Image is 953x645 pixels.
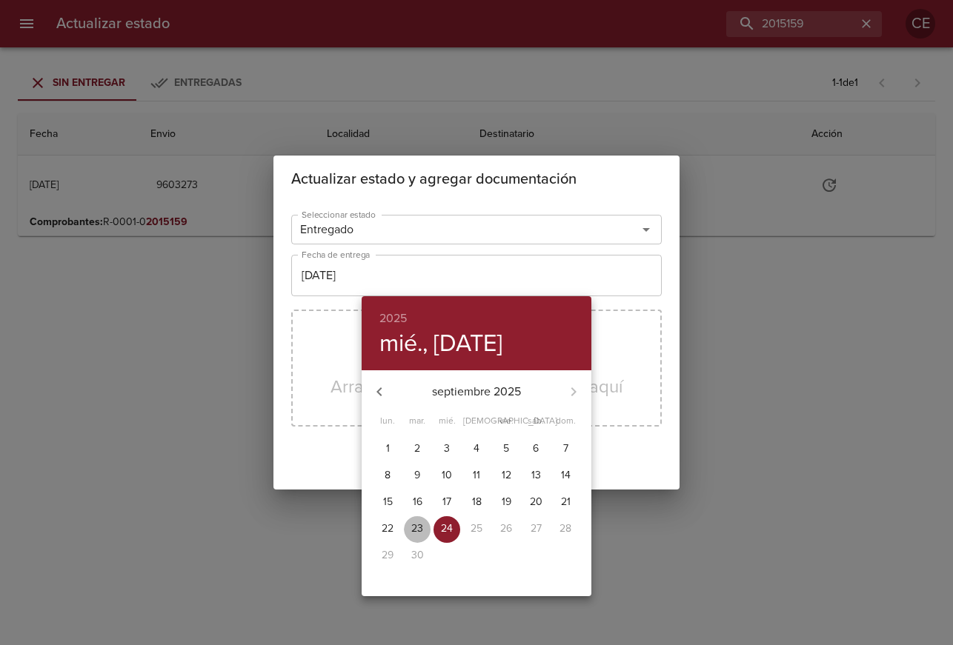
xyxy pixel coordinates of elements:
span: dom. [552,414,579,429]
p: 17 [442,495,451,509]
button: 23 [404,516,431,543]
button: 2025 [379,308,407,329]
p: 7 [563,441,568,456]
p: 21 [561,495,571,509]
p: 24 [441,521,453,536]
p: 18 [472,495,482,509]
button: 15 [374,489,401,516]
button: 13 [522,463,549,489]
p: 16 [413,495,422,509]
button: 8 [374,463,401,489]
p: 19 [502,495,511,509]
button: 11 [463,463,490,489]
button: 5 [493,436,519,463]
button: 3 [434,436,460,463]
button: 4 [463,436,490,463]
p: 2 [414,441,420,456]
button: 6 [522,436,549,463]
p: septiembre 2025 [397,383,556,401]
span: lun. [374,414,401,429]
p: 22 [382,521,394,536]
p: 23 [411,521,423,536]
p: 1 [386,441,390,456]
span: mié. [434,414,460,429]
button: mié., [DATE] [379,329,502,358]
p: 14 [561,468,571,483]
button: 21 [552,489,579,516]
button: 22 [374,516,401,543]
button: 10 [434,463,460,489]
p: 8 [385,468,391,483]
p: 11 [473,468,480,483]
button: 14 [552,463,579,489]
p: 15 [383,495,393,509]
button: 20 [522,489,549,516]
p: 3 [444,441,450,456]
p: 6 [533,441,539,456]
p: 4 [474,441,479,456]
button: 19 [493,489,519,516]
button: 1 [374,436,401,463]
span: vie. [493,414,519,429]
span: [DEMOGRAPHIC_DATA]. [463,414,490,429]
p: 9 [414,468,420,483]
button: 9 [404,463,431,489]
p: 13 [531,468,541,483]
button: 7 [552,436,579,463]
button: 18 [463,489,490,516]
p: 5 [503,441,509,456]
p: 12 [502,468,511,483]
span: sáb. [522,414,549,429]
span: mar. [404,414,431,429]
p: 20 [530,495,542,509]
button: 17 [434,489,460,516]
button: 2 [404,436,431,463]
p: 10 [442,468,452,483]
button: 16 [404,489,431,516]
button: 12 [493,463,519,489]
button: 24 [434,516,460,543]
